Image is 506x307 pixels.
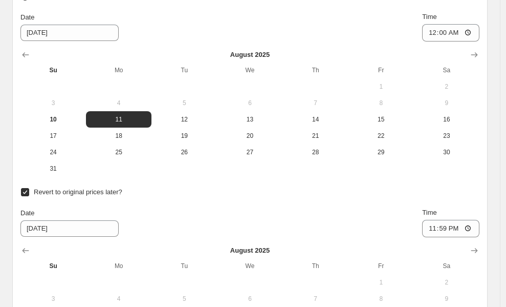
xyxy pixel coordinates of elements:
input: 8/10/2025 [20,220,119,237]
span: 7 [287,99,344,107]
span: Sa [418,66,475,74]
span: 31 [25,165,82,173]
button: Monday August 11 2025 [86,111,151,128]
button: Show next month, September 2025 [467,48,481,62]
button: Thursday August 28 2025 [283,144,348,160]
span: 14 [287,115,344,124]
button: Monday August 18 2025 [86,128,151,144]
span: Sa [418,262,475,270]
span: 5 [156,295,213,303]
span: 23 [418,132,475,140]
button: Tuesday August 12 2025 [151,111,217,128]
button: Saturday August 16 2025 [414,111,479,128]
th: Thursday [283,62,348,78]
button: Show next month, September 2025 [467,243,481,258]
button: Sunday August 3 2025 [20,291,86,307]
span: 28 [287,148,344,156]
span: 24 [25,148,82,156]
button: Monday August 4 2025 [86,95,151,111]
th: Friday [348,62,414,78]
button: Saturday August 2 2025 [414,78,479,95]
th: Thursday [283,258,348,274]
span: Su [25,66,82,74]
button: Friday August 1 2025 [348,78,414,95]
th: Friday [348,258,414,274]
button: Tuesday August 5 2025 [151,95,217,111]
button: Friday August 8 2025 [348,291,414,307]
button: Thursday August 14 2025 [283,111,348,128]
span: Tu [156,66,213,74]
span: We [221,262,278,270]
span: 11 [90,115,147,124]
span: Th [287,66,344,74]
button: Wednesday August 6 2025 [217,291,282,307]
button: Wednesday August 6 2025 [217,95,282,111]
span: 16 [418,115,475,124]
span: 2 [418,83,475,91]
span: Date [20,13,34,21]
th: Wednesday [217,258,282,274]
button: Monday August 4 2025 [86,291,151,307]
span: 10 [25,115,82,124]
button: Tuesday August 26 2025 [151,144,217,160]
th: Saturday [414,62,479,78]
span: 27 [221,148,278,156]
span: 13 [221,115,278,124]
button: Today Sunday August 10 2025 [20,111,86,128]
th: Wednesday [217,62,282,78]
button: Sunday August 3 2025 [20,95,86,111]
button: Monday August 25 2025 [86,144,151,160]
span: We [221,66,278,74]
button: Sunday August 24 2025 [20,144,86,160]
button: Thursday August 21 2025 [283,128,348,144]
span: 19 [156,132,213,140]
span: 6 [221,295,278,303]
span: Date [20,209,34,217]
span: 5 [156,99,213,107]
span: 7 [287,295,344,303]
span: 29 [353,148,410,156]
span: 15 [353,115,410,124]
span: 25 [90,148,147,156]
span: Su [25,262,82,270]
button: Wednesday August 27 2025 [217,144,282,160]
button: Thursday August 7 2025 [283,95,348,111]
span: Mo [90,66,147,74]
button: Saturday August 2 2025 [414,274,479,291]
span: 4 [90,295,147,303]
button: Saturday August 9 2025 [414,291,479,307]
button: Friday August 29 2025 [348,144,414,160]
th: Saturday [414,258,479,274]
span: 17 [25,132,82,140]
span: 26 [156,148,213,156]
span: 18 [90,132,147,140]
span: Fr [353,262,410,270]
span: Fr [353,66,410,74]
button: Friday August 15 2025 [348,111,414,128]
button: Saturday August 9 2025 [414,95,479,111]
span: 4 [90,99,147,107]
span: 22 [353,132,410,140]
th: Monday [86,258,151,274]
span: 6 [221,99,278,107]
input: 8/10/2025 [20,25,119,41]
button: Show previous month, July 2025 [18,48,33,62]
input: 12:00 [422,24,479,42]
button: Friday August 1 2025 [348,274,414,291]
span: 8 [353,295,410,303]
span: Time [422,13,436,21]
th: Sunday [20,258,86,274]
button: Show previous month, July 2025 [18,243,33,258]
th: Monday [86,62,151,78]
input: 12:00 [422,220,479,237]
span: 9 [418,99,475,107]
button: Wednesday August 20 2025 [217,128,282,144]
span: Th [287,262,344,270]
button: Saturday August 23 2025 [414,128,479,144]
span: 12 [156,115,213,124]
span: 3 [25,99,82,107]
span: 1 [353,83,410,91]
button: Friday August 8 2025 [348,95,414,111]
span: 3 [25,295,82,303]
button: Wednesday August 13 2025 [217,111,282,128]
